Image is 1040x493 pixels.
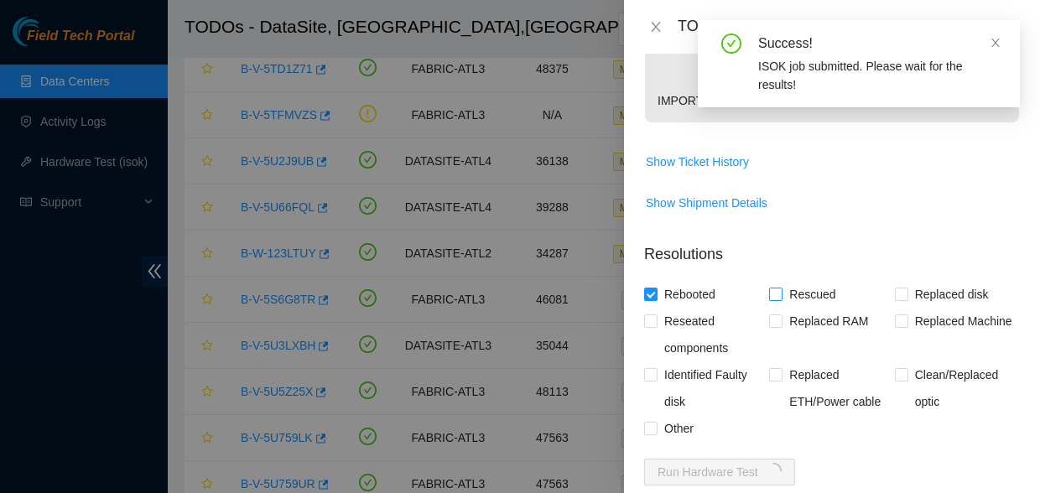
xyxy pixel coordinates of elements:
span: Other [658,415,700,442]
span: Reseated components [658,308,769,361]
button: Run Hardware Testloading [644,459,795,485]
span: check-circle [721,34,741,54]
p: Resolutions [644,230,1020,266]
span: Show Shipment Details [646,194,767,212]
div: Success! [758,34,1000,54]
span: close [649,20,663,34]
span: Replaced RAM [783,308,875,335]
span: Rescued [783,281,842,308]
span: close [990,37,1001,49]
span: Replaced ETH/Power cable [783,361,894,415]
span: Clean/Replaced optic [908,361,1020,415]
div: TODOs - Description - B-V-5U2J9UB [678,13,1020,40]
span: Identified Faulty disk [658,361,769,415]
div: ISOK job submitted. Please wait for the results! [758,57,1000,94]
button: Show Shipment Details [645,189,768,216]
button: Show Ticket History [645,148,750,175]
span: Replaced Machine [908,308,1019,335]
button: Close [644,19,668,35]
span: Show Ticket History [646,153,749,171]
span: Replaced disk [908,281,996,308]
span: Rebooted [658,281,722,308]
